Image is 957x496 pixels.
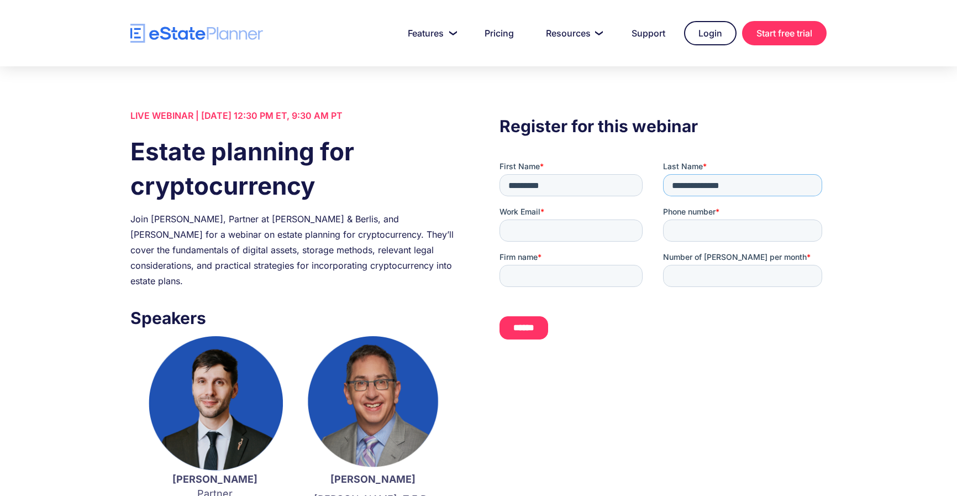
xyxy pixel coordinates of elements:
strong: [PERSON_NAME] [330,473,416,485]
a: Features [395,22,466,44]
div: Join [PERSON_NAME], Partner at [PERSON_NAME] & Berlis, and [PERSON_NAME] for a webinar on estate ... [130,211,458,289]
a: Start free trial [742,21,827,45]
div: LIVE WEBINAR | [DATE] 12:30 PM ET, 9:30 AM PT [130,108,458,123]
strong: [PERSON_NAME] [172,473,257,485]
a: Resources [533,22,613,44]
iframe: Form 0 [499,161,827,349]
a: home [130,24,263,43]
a: Pricing [471,22,527,44]
a: Login [684,21,737,45]
h1: Estate planning for cryptocurrency [130,134,458,203]
a: Support [618,22,679,44]
h3: Speakers [130,305,458,331]
h3: Register for this webinar [499,113,827,139]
